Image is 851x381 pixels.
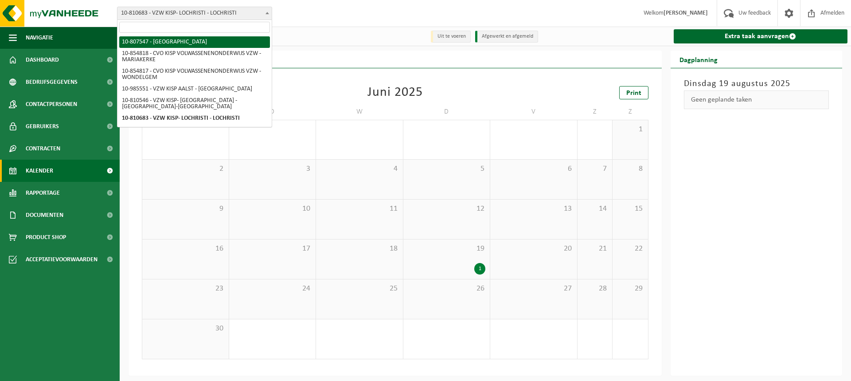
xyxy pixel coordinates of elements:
span: 16 [147,244,224,254]
span: 29 [617,284,643,294]
span: Rapportage [26,182,60,204]
span: 1 [617,125,643,134]
span: 3 [234,164,312,174]
li: 10-854818 - CVO KISP VOLWASSENENONDERWIJS VZW - MARIAKERKE [119,48,270,66]
td: D [403,104,491,120]
span: Contracten [26,137,60,160]
span: 7 [582,164,608,174]
span: 2 [147,164,224,174]
span: 22 [617,244,643,254]
span: 24 [234,284,312,294]
span: 20 [495,244,573,254]
span: Dashboard [26,49,59,71]
a: Extra taak aanvragen [674,29,848,43]
li: 10-854817 - CVO KISP VOLWASSENENONDERWIJS VZW - WONDELGEM [119,66,270,83]
li: Uit te voeren [431,31,471,43]
span: 30 [147,324,224,334]
li: 10-985551 - VZW KISP AALST - [GEOGRAPHIC_DATA] [119,83,270,95]
span: 27 [495,284,573,294]
h2: Dagplanning [671,51,726,68]
td: W [316,104,403,120]
span: Bedrijfsgegevens [26,71,78,93]
td: D [229,104,316,120]
span: 19 [408,244,486,254]
h3: Dinsdag 19 augustus 2025 [684,77,829,90]
span: 15 [617,204,643,214]
span: 14 [582,204,608,214]
td: V [490,104,578,120]
span: Acceptatievoorwaarden [26,248,98,271]
span: 17 [234,244,312,254]
span: Documenten [26,204,63,226]
li: 10-810546 - VZW KISP- [GEOGRAPHIC_DATA] - [GEOGRAPHIC_DATA]-[GEOGRAPHIC_DATA] [119,95,270,113]
span: 28 [582,284,608,294]
td: Z [613,104,648,120]
span: 10 [234,204,312,214]
div: 1 [474,263,485,275]
span: Product Shop [26,226,66,248]
li: 10-801898 - VZW SECUNDAIRE LEERGANGEN - ZELZATE [119,124,270,136]
span: 13 [495,204,573,214]
span: 6 [495,164,573,174]
div: Juni 2025 [367,86,423,99]
li: 10-807547 - [GEOGRAPHIC_DATA] [119,36,270,48]
span: 8 [617,164,643,174]
span: 12 [408,204,486,214]
span: 11 [320,204,398,214]
span: 26 [408,284,486,294]
span: Contactpersonen [26,93,77,115]
span: 18 [320,244,398,254]
a: Print [619,86,648,99]
span: Print [626,90,641,97]
span: 21 [582,244,608,254]
div: Geen geplande taken [684,90,829,109]
span: 10-810683 - VZW KISP- LOCHRISTI - LOCHRISTI [117,7,272,20]
span: 9 [147,204,224,214]
span: 23 [147,284,224,294]
span: Navigatie [26,27,53,49]
li: Afgewerkt en afgemeld [475,31,538,43]
span: Kalender [26,160,53,182]
strong: [PERSON_NAME] [664,10,708,16]
span: 4 [320,164,398,174]
span: 10-810683 - VZW KISP- LOCHRISTI - LOCHRISTI [117,7,272,20]
li: 10-810683 - VZW KISP- LOCHRISTI - LOCHRISTI [119,113,270,124]
span: 25 [320,284,398,294]
td: Z [578,104,613,120]
span: Gebruikers [26,115,59,137]
span: 5 [408,164,486,174]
